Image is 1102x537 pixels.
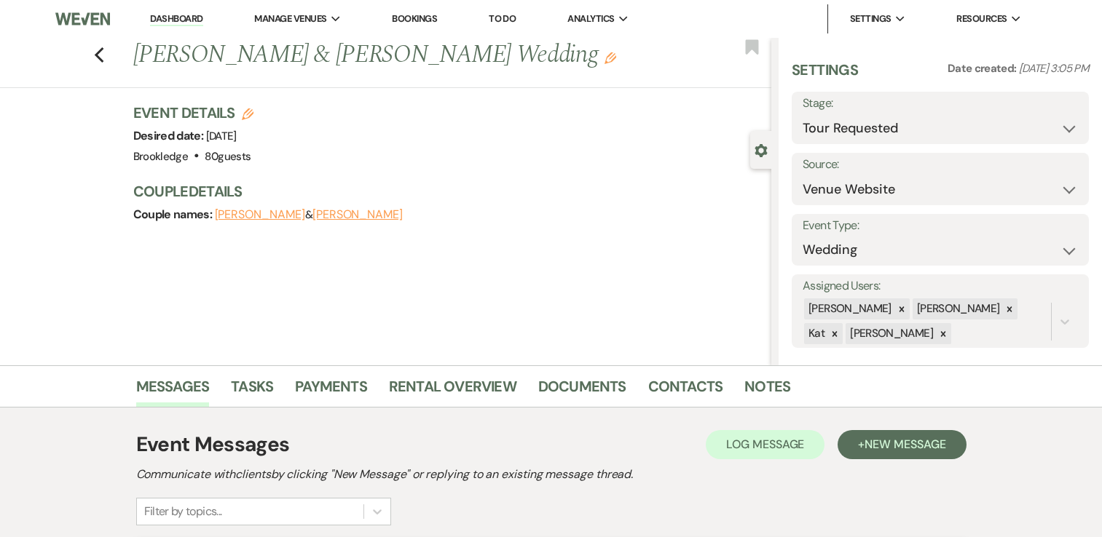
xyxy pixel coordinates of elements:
span: Desired date: [133,128,206,143]
div: [PERSON_NAME] [846,323,935,344]
label: Source: [803,154,1078,175]
h2: Communicate with clients by clicking "New Message" or replying to an existing message thread. [136,466,967,483]
span: Resources [956,12,1007,26]
span: Analytics [567,12,614,26]
span: Couple names: [133,207,215,222]
a: Contacts [648,375,723,407]
div: [PERSON_NAME] [913,298,1002,319]
h3: Settings [792,60,858,92]
a: Tasks [231,375,273,407]
a: Documents [538,375,626,407]
span: [DATE] 3:05 PM [1019,61,1089,76]
button: Log Message [706,430,824,459]
a: Bookings [392,12,437,25]
div: Kat [804,323,827,344]
h3: Couple Details [133,181,757,202]
span: New Message [865,437,945,452]
a: Notes [744,375,790,407]
button: Edit [605,51,616,64]
button: [PERSON_NAME] [215,209,305,220]
a: Dashboard [150,12,202,26]
span: 80 guests [205,149,251,164]
button: [PERSON_NAME] [312,209,403,220]
label: Stage: [803,93,1078,114]
div: Filter by topics... [144,503,222,520]
h1: Event Messages [136,429,290,460]
span: [DATE] [206,129,237,143]
span: Manage Venues [254,12,326,26]
label: Event Type: [803,215,1078,236]
h1: [PERSON_NAME] & [PERSON_NAME] Wedding [133,38,638,73]
span: Log Message [726,437,804,452]
a: Payments [295,375,367,407]
button: +New Message [838,430,966,459]
h3: Event Details [133,103,254,123]
button: Close lead details [755,143,768,156]
a: Rental Overview [389,375,516,407]
div: [PERSON_NAME] [804,298,894,319]
span: Brookledge [133,149,189,164]
span: Date created: [948,61,1019,76]
a: To Do [489,12,516,25]
span: & [215,207,403,222]
span: Settings [850,12,892,26]
a: Messages [136,375,210,407]
label: Assigned Users: [803,276,1078,297]
img: Weven Logo [55,4,110,34]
